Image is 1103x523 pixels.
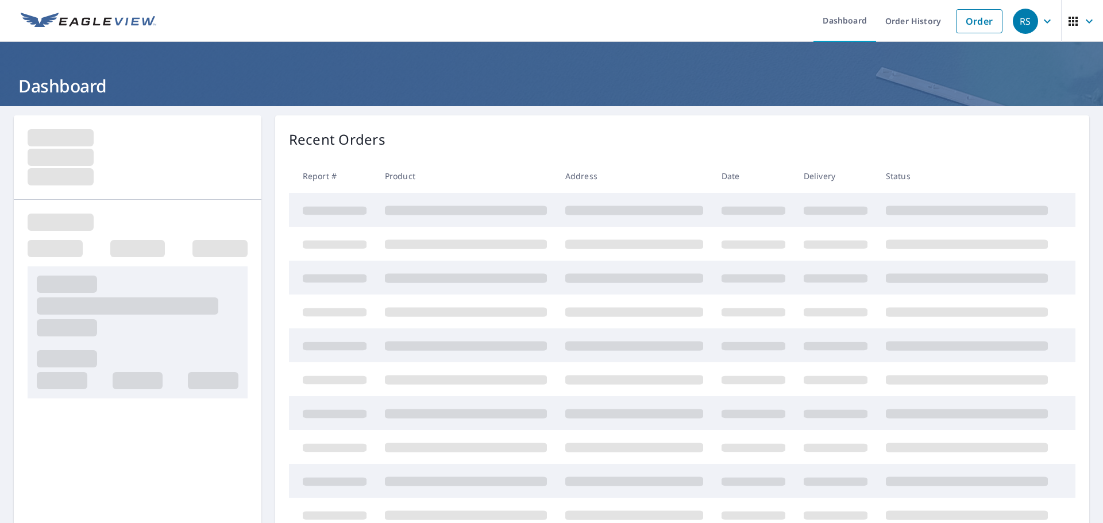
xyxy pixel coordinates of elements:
[21,13,156,30] img: EV Logo
[877,159,1057,193] th: Status
[14,74,1089,98] h1: Dashboard
[956,9,1002,33] a: Order
[795,159,877,193] th: Delivery
[376,159,556,193] th: Product
[1013,9,1038,34] div: RS
[289,129,385,150] p: Recent Orders
[556,159,712,193] th: Address
[712,159,795,193] th: Date
[289,159,376,193] th: Report #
